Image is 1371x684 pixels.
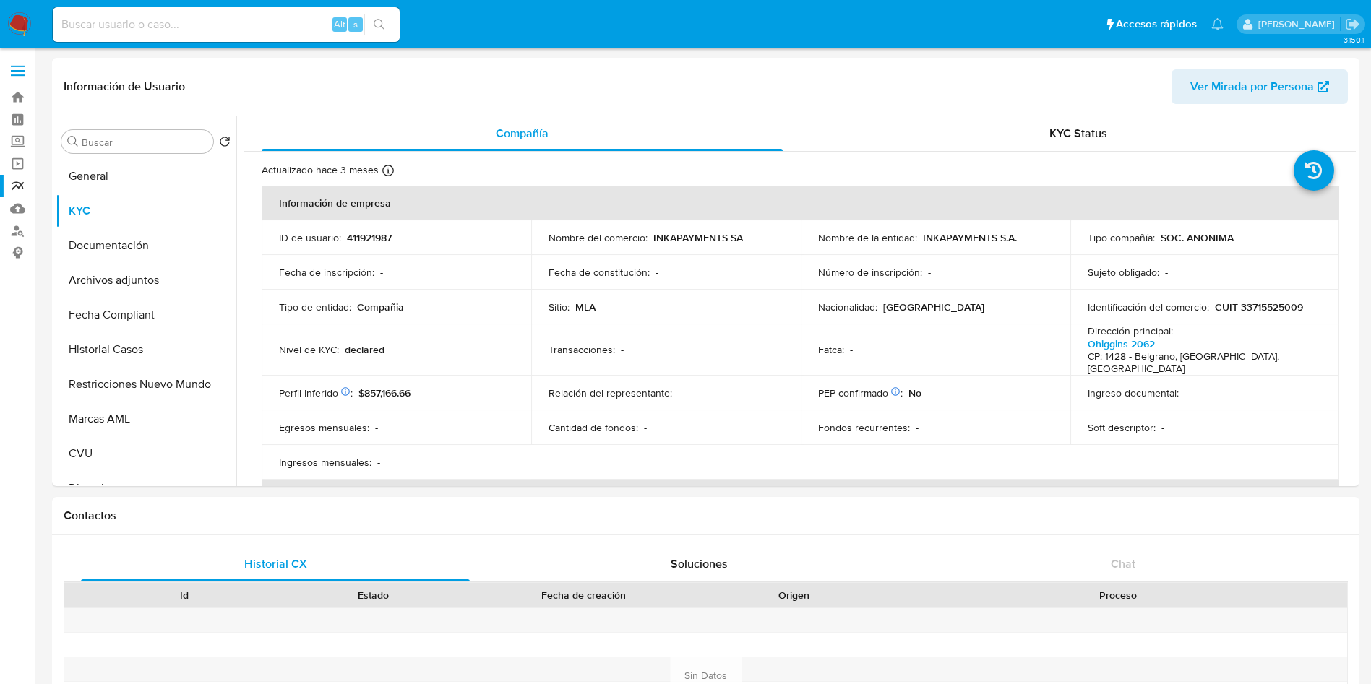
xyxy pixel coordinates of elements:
[1161,231,1234,244] p: SOC. ANONIMA
[1088,386,1179,399] p: Ingreso documental :
[1165,266,1168,279] p: -
[1111,555,1135,572] span: Chat
[621,343,624,356] p: -
[100,588,269,602] div: Id
[289,588,458,602] div: Estado
[1088,421,1156,434] p: Soft descriptor :
[279,231,341,244] p: ID de usuario :
[818,231,917,244] p: Nombre de la entidad :
[279,456,371,469] p: Ingresos mensuales :
[364,14,394,35] button: search-icon
[1088,300,1209,313] p: Identificación del comercio :
[1088,266,1159,279] p: Sujeto obligado :
[67,136,79,147] button: Buscar
[496,125,549,142] span: Compañía
[818,343,844,356] p: Fatca :
[56,298,236,332] button: Fecha Compliant
[353,17,358,31] span: s
[56,367,236,402] button: Restricciones Nuevo Mundo
[279,421,369,434] p: Egresos mensuales :
[678,386,681,399] p: -
[262,480,1339,514] th: Datos de contacto
[549,421,638,434] p: Cantidad de fondos :
[923,231,1017,244] p: INKAPAYMENTS S.A.
[575,300,596,313] p: MLA
[56,402,236,436] button: Marcas AML
[656,266,658,279] p: -
[818,266,922,279] p: Número de inscripción :
[549,266,650,279] p: Fecha de constitución :
[549,343,615,356] p: Transacciones :
[82,136,207,149] input: Buscar
[377,456,380,469] p: -
[883,300,984,313] p: [GEOGRAPHIC_DATA]
[56,436,236,471] button: CVU
[262,186,1339,220] th: Información de empresa
[1258,17,1340,31] p: sandra.helbardt@mercadolibre.com
[219,136,231,152] button: Volver al orden por defecto
[818,386,903,399] p: PEP confirmado :
[1088,350,1317,376] h4: CP: 1428 - Belgrano, [GEOGRAPHIC_DATA], [GEOGRAPHIC_DATA]
[1088,231,1155,244] p: Tipo compañía :
[279,266,374,279] p: Fecha de inscripción :
[1190,69,1314,104] span: Ver Mirada por Persona
[478,588,689,602] div: Fecha de creación
[262,163,379,177] p: Actualizado hace 3 meses
[908,386,921,399] p: No
[64,508,1348,523] h1: Contactos
[549,386,672,399] p: Relación del representante :
[279,386,353,399] p: Perfil Inferido :
[56,159,236,194] button: General
[56,228,236,263] button: Documentación
[644,421,647,434] p: -
[653,231,743,244] p: INKAPAYMENTS SA
[244,555,307,572] span: Historial CX
[818,300,877,313] p: Nacionalidad :
[375,421,378,434] p: -
[53,15,400,34] input: Buscar usuario o caso...
[1215,300,1303,313] p: CUIT 33715525009
[64,79,185,94] h1: Información de Usuario
[279,343,339,356] p: Nivel de KYC :
[710,588,879,602] div: Origen
[549,300,570,313] p: Sitio :
[1116,17,1197,32] span: Accesos rápidos
[56,471,236,506] button: Direcciones
[928,266,931,279] p: -
[850,343,853,356] p: -
[818,421,910,434] p: Fondos recurrentes :
[1161,421,1164,434] p: -
[56,332,236,367] button: Historial Casos
[345,343,384,356] p: declared
[56,263,236,298] button: Archivos adjuntos
[671,555,728,572] span: Soluciones
[1088,324,1173,337] p: Dirección principal :
[358,386,411,400] span: $857,166.66
[1088,337,1155,351] a: Ohiggins 2062
[1345,17,1360,32] a: Salir
[1185,386,1187,399] p: -
[56,194,236,228] button: KYC
[1172,69,1348,104] button: Ver Mirada por Persona
[334,17,345,31] span: Alt
[357,300,404,313] p: Compañia
[1049,125,1107,142] span: KYC Status
[916,421,919,434] p: -
[549,231,648,244] p: Nombre del comercio :
[899,588,1337,602] div: Proceso
[347,231,392,244] p: 411921987
[279,300,351,313] p: Tipo de entidad :
[380,266,383,279] p: -
[1211,18,1224,30] a: Notificaciones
